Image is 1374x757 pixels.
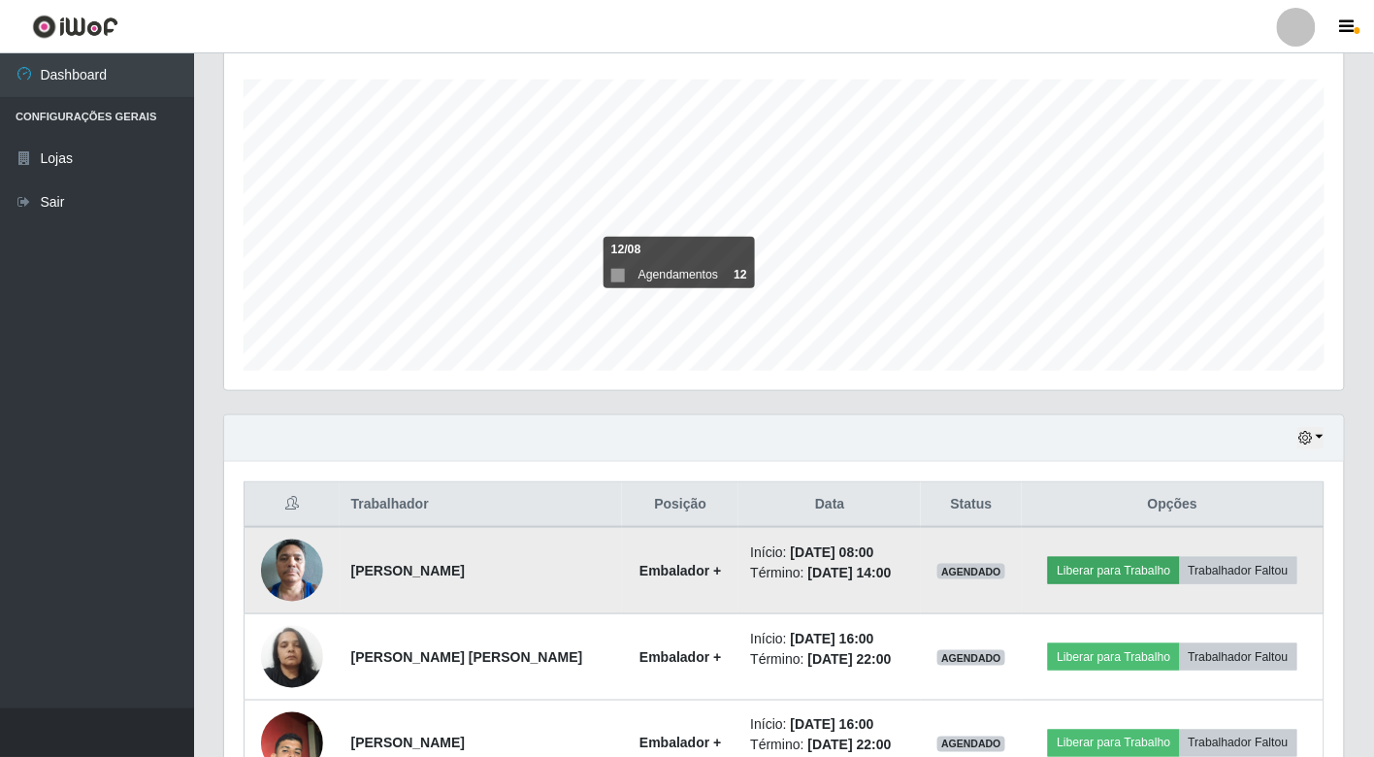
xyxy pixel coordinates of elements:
[1022,482,1324,528] th: Opções
[921,482,1022,528] th: Status
[639,649,721,665] strong: Embalador +
[791,544,874,560] time: [DATE] 08:00
[32,15,118,39] img: CoreUI Logo
[1048,643,1179,671] button: Liberar para Trabalho
[791,717,874,733] time: [DATE] 16:00
[639,736,721,751] strong: Embalador +
[622,482,738,528] th: Posição
[1048,730,1179,757] button: Liberar para Trabalho
[351,649,583,665] strong: [PERSON_NAME] [PERSON_NAME]
[750,715,909,736] li: Início:
[261,614,323,699] img: 1649948956045.jpeg
[808,651,892,667] time: [DATE] 22:00
[750,736,909,756] li: Término:
[750,649,909,670] li: Término:
[937,564,1005,579] span: AGENDADO
[738,482,921,528] th: Data
[1048,557,1179,584] button: Liberar para Trabalho
[750,629,909,649] li: Início:
[351,563,465,578] strong: [PERSON_NAME]
[750,543,909,563] li: Início:
[1180,643,1297,671] button: Trabalhador Faltou
[791,631,874,646] time: [DATE] 16:00
[808,565,892,580] time: [DATE] 14:00
[808,738,892,753] time: [DATE] 22:00
[340,482,623,528] th: Trabalhador
[750,563,909,583] li: Término:
[639,563,721,578] strong: Embalador +
[937,737,1005,752] span: AGENDADO
[937,650,1005,666] span: AGENDADO
[261,529,323,611] img: 1720641166740.jpeg
[1180,730,1297,757] button: Trabalhador Faltou
[351,736,465,751] strong: [PERSON_NAME]
[1180,557,1297,584] button: Trabalhador Faltou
